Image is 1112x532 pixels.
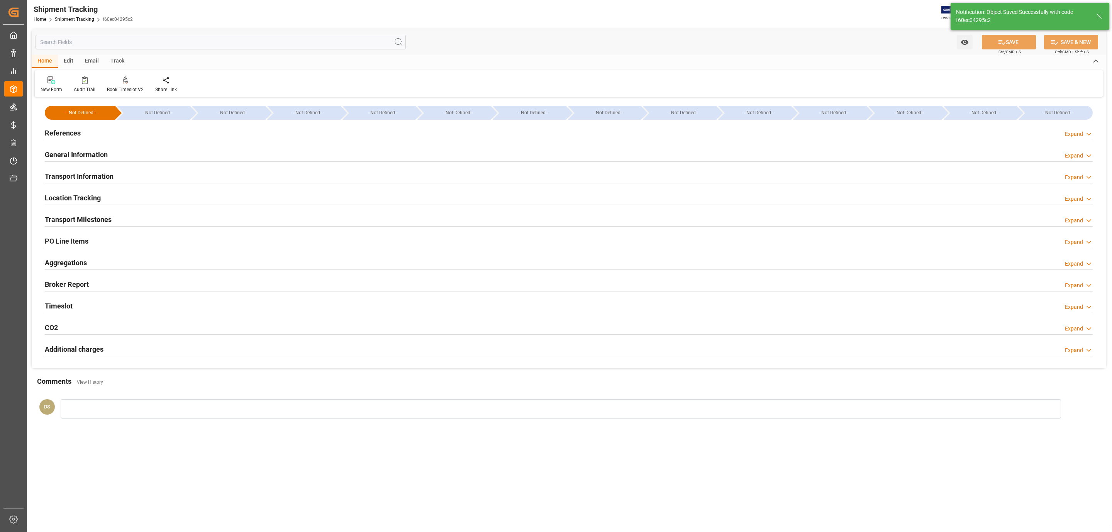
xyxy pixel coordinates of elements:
[982,35,1036,49] button: SAVE
[576,106,641,120] div: --Not Defined--
[45,258,87,268] h2: Aggregations
[55,17,94,22] a: Shipment Tracking
[568,106,641,120] div: --Not Defined--
[200,106,265,120] div: --Not Defined--
[32,55,58,68] div: Home
[275,106,341,120] div: --Not Defined--
[1044,35,1098,49] button: SAVE & NEW
[1026,106,1089,120] div: --Not Defined--
[45,301,73,311] h2: Timeslot
[41,86,62,93] div: New Form
[417,106,491,120] div: --Not Defined--
[36,35,406,49] input: Search Fields
[1065,217,1083,225] div: Expand
[643,106,716,120] div: --Not Defined--
[1065,281,1083,290] div: Expand
[651,106,716,120] div: --Not Defined--
[45,279,89,290] h2: Broker Report
[956,8,1089,24] div: Notification: Object Saved Successfully with code f60ec04295c2
[44,404,50,410] span: DS
[876,106,942,120] div: --Not Defined--
[425,106,491,120] div: --Not Defined--
[350,106,416,120] div: --Not Defined--
[34,17,46,22] a: Home
[998,49,1021,55] span: Ctrl/CMD + S
[125,106,190,120] div: --Not Defined--
[1065,195,1083,203] div: Expand
[105,55,130,68] div: Track
[941,6,968,19] img: Exertis%20JAM%20-%20Email%20Logo.jpg_1722504956.jpg
[45,236,88,246] h2: PO Line Items
[45,214,112,225] h2: Transport Milestones
[1065,130,1083,138] div: Expand
[192,106,265,120] div: --Not Defined--
[45,344,103,354] h2: Additional charges
[267,106,341,120] div: --Not Defined--
[801,106,866,120] div: --Not Defined--
[493,106,566,120] div: --Not Defined--
[53,106,110,120] div: --Not Defined--
[45,193,101,203] h2: Location Tracking
[1065,303,1083,311] div: Expand
[1019,106,1093,120] div: --Not Defined--
[107,86,144,93] div: Book Timeslot V2
[868,106,942,120] div: --Not Defined--
[45,106,115,120] div: --Not Defined--
[1065,346,1083,354] div: Expand
[37,376,71,386] h2: Comments
[793,106,866,120] div: --Not Defined--
[1065,173,1083,181] div: Expand
[951,106,1017,120] div: --Not Defined--
[45,128,81,138] h2: References
[74,86,95,93] div: Audit Trail
[1065,152,1083,160] div: Expand
[1065,260,1083,268] div: Expand
[500,106,566,120] div: --Not Defined--
[45,149,108,160] h2: General Information
[718,106,792,120] div: --Not Defined--
[957,35,973,49] button: open menu
[1055,49,1089,55] span: Ctrl/CMD + Shift + S
[79,55,105,68] div: Email
[944,106,1017,120] div: --Not Defined--
[342,106,416,120] div: --Not Defined--
[726,106,792,120] div: --Not Defined--
[155,86,177,93] div: Share Link
[1065,325,1083,333] div: Expand
[45,171,114,181] h2: Transport Information
[34,3,133,15] div: Shipment Tracking
[1065,238,1083,246] div: Expand
[45,322,58,333] h2: CO2
[58,55,79,68] div: Edit
[77,380,103,385] a: View History
[117,106,190,120] div: --Not Defined--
